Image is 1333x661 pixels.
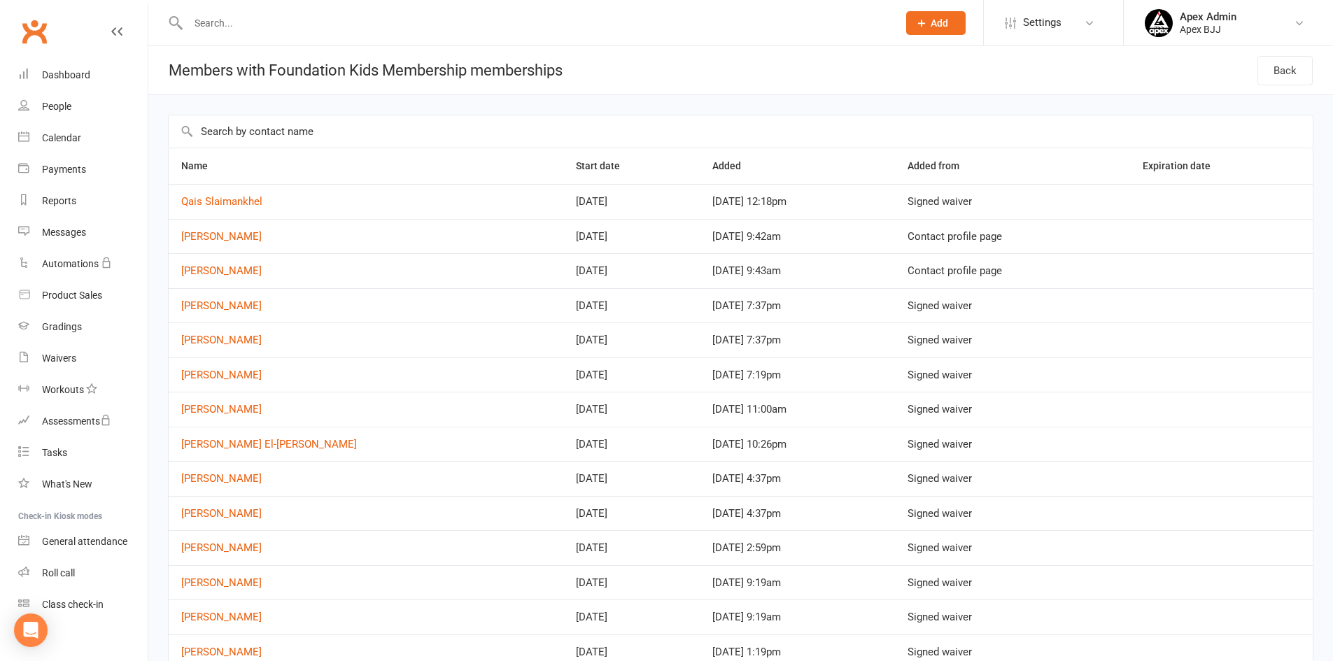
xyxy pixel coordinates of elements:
a: Qais Slaimankhel [181,195,262,208]
a: What's New [18,469,148,500]
a: [PERSON_NAME] El-[PERSON_NAME] [181,438,357,450]
img: thumb_image1745496852.png [1145,9,1173,37]
a: Payments [18,154,148,185]
span: [DATE] 4:37pm [712,507,781,520]
a: [PERSON_NAME] [181,541,262,554]
div: Messages [42,227,86,238]
div: Apex BJJ [1180,23,1236,36]
a: General attendance kiosk mode [18,526,148,557]
a: Calendar [18,122,148,154]
a: Gradings [18,311,148,343]
button: Add [906,11,966,35]
a: [PERSON_NAME] [181,611,262,623]
a: Product Sales [18,280,148,311]
div: Workouts [42,384,84,395]
a: [PERSON_NAME] [181,646,262,658]
span: [DATE] 7:19pm [712,369,781,381]
span: Contact profile page [908,264,1002,277]
h1: Members with Foundation Kids Membership memberships [148,46,563,94]
span: [DATE] [576,611,607,623]
a: Messages [18,217,148,248]
a: Dashboard [18,59,148,91]
span: [DATE] [576,369,607,381]
div: Roll call [42,567,75,578]
span: [DATE] 9:19am [712,611,781,623]
a: [PERSON_NAME] [181,576,262,589]
span: [DATE] 9:42am [712,230,781,243]
span: [DATE] [576,576,607,589]
input: Search by contact name [169,115,1313,148]
span: [DATE] [576,195,607,208]
input: Search... [184,13,888,33]
a: Roll call [18,557,148,589]
a: [PERSON_NAME] [181,369,262,381]
a: [PERSON_NAME] [181,264,262,277]
span: [DATE] 9:19am [712,576,781,589]
div: Product Sales [42,290,102,301]
a: [PERSON_NAME] [181,403,262,415]
a: [PERSON_NAME] [181,299,262,312]
span: [DATE] [576,299,607,312]
span: Signed waiver [908,507,972,520]
a: Automations [18,248,148,280]
span: Signed waiver [908,646,972,658]
span: [DATE] 12:18pm [712,195,787,208]
span: Signed waiver [908,472,972,485]
span: [DATE] 9:43am [712,264,781,277]
a: People [18,91,148,122]
span: Signed waiver [908,334,972,346]
span: [DATE] 7:37pm [712,334,781,346]
div: Reports [42,195,76,206]
span: [DATE] 1:19pm [712,646,781,658]
th: Start date [563,148,700,184]
a: Workouts [18,374,148,406]
span: Signed waiver [908,403,972,415]
th: Name [169,148,563,184]
div: Open Intercom Messenger [14,613,48,647]
span: Add [931,17,948,29]
span: [DATE] [576,230,607,243]
span: [DATE] 2:59pm [712,541,781,554]
th: Expiration date [1130,148,1313,184]
span: [DATE] [576,507,607,520]
div: Class check-in [42,599,104,610]
span: Settings [1023,7,1062,38]
span: Contact profile page [908,230,1002,243]
div: Gradings [42,321,82,332]
span: Signed waiver [908,438,972,450]
div: Automations [42,258,99,269]
span: [DATE] 10:26pm [712,438,787,450]
div: Waivers [42,353,76,364]
span: Signed waiver [908,195,972,208]
a: [PERSON_NAME] [181,507,262,520]
div: Tasks [42,447,67,458]
div: People [42,101,71,112]
th: Added from [895,148,1130,184]
a: Clubworx [17,14,52,49]
div: Apex Admin [1180,10,1236,23]
div: General attendance [42,536,127,547]
span: [DATE] 11:00am [712,403,787,415]
a: Back [1257,56,1313,85]
a: Class kiosk mode [18,589,148,620]
span: Signed waiver [908,541,972,554]
a: Waivers [18,343,148,374]
a: [PERSON_NAME] [181,472,262,485]
span: Signed waiver [908,576,972,589]
div: Payments [42,164,86,175]
div: Assessments [42,415,111,427]
span: Signed waiver [908,369,972,381]
span: Signed waiver [908,299,972,312]
span: [DATE] [576,403,607,415]
div: Calendar [42,132,81,143]
a: Reports [18,185,148,217]
div: What's New [42,478,92,490]
div: Dashboard [42,69,90,80]
span: [DATE] 4:37pm [712,472,781,485]
span: Signed waiver [908,611,972,623]
span: [DATE] 7:37pm [712,299,781,312]
th: Added [700,148,895,184]
span: [DATE] [576,472,607,485]
a: Tasks [18,437,148,469]
a: [PERSON_NAME] [181,230,262,243]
